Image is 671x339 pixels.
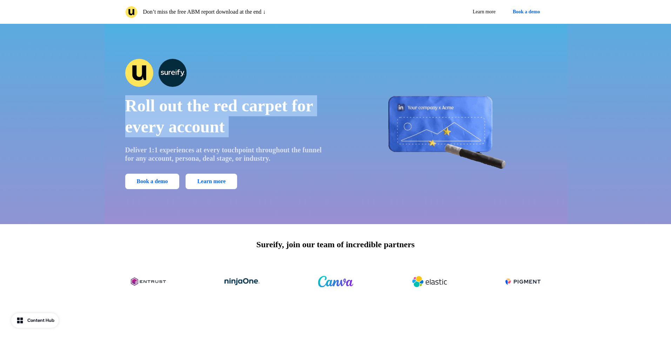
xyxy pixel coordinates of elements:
p: Deliver 1:1 experiences at every touchpoint throughout the funnel for any account, persona, deal ... [125,146,326,162]
p: Don’t miss the free ABM report download at the end ↓ [143,8,266,16]
a: Learn more [186,174,237,189]
button: Book a demo [507,6,546,18]
div: Content Hub [27,317,54,324]
button: Content Hub [11,313,59,328]
p: Sureify, join our team of incredible partners [256,238,415,251]
button: Book a demo [125,174,180,189]
a: Learn more [467,6,501,18]
span: Roll out the red carpet for every account [125,96,313,136]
